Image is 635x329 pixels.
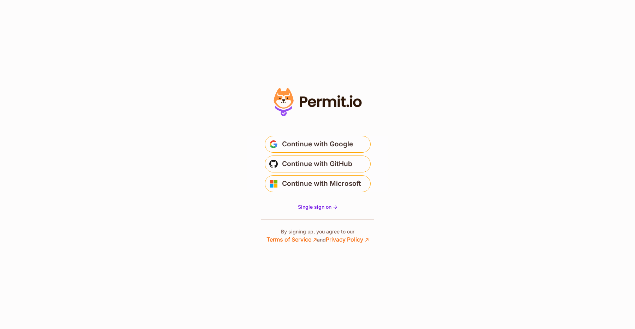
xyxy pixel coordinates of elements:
button: Continue with GitHub [265,156,371,172]
p: By signing up, you agree to our and [266,228,369,244]
a: Privacy Policy ↗ [326,236,369,243]
span: Continue with Google [282,139,353,150]
span: Continue with Microsoft [282,178,361,189]
a: Terms of Service ↗ [266,236,317,243]
span: Continue with GitHub [282,158,352,170]
a: Single sign on -> [298,203,337,211]
button: Continue with Microsoft [265,175,371,192]
span: Single sign on -> [298,204,337,210]
button: Continue with Google [265,136,371,153]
